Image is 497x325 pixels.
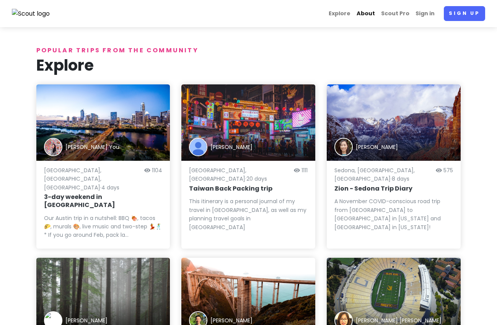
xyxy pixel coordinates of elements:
[152,167,162,174] span: 1104
[334,166,433,183] p: Sedona, [GEOGRAPHIC_DATA], [GEOGRAPHIC_DATA] · 8 days
[444,6,485,21] a: Sign up
[327,84,461,249] a: mountains in winterTrip author[PERSON_NAME]Sedona, [GEOGRAPHIC_DATA], [GEOGRAPHIC_DATA]·8 days575...
[44,138,62,156] img: Trip author
[334,138,353,156] img: Trip author
[326,6,354,21] a: Explore
[181,84,315,249] a: temple entrance with bright lightsTrip author[PERSON_NAME][GEOGRAPHIC_DATA], [GEOGRAPHIC_DATA]·20...
[378,6,412,21] a: Scout Pro
[301,167,308,174] span: 1111
[443,167,453,174] span: 575
[12,9,50,19] img: Scout logo
[210,316,253,325] div: [PERSON_NAME]
[354,6,378,21] a: About
[44,166,142,192] p: [GEOGRAPHIC_DATA], [GEOGRAPHIC_DATA], [GEOGRAPHIC_DATA] · 4 days
[65,143,119,151] div: [PERSON_NAME] You
[36,55,461,75] h1: Explore
[356,316,442,325] div: [PERSON_NAME] [PERSON_NAME]
[36,84,170,249] a: time-lapse photography car lights on bridgeTrip author[PERSON_NAME] You[GEOGRAPHIC_DATA], [GEOGRA...
[334,197,453,231] div: A November COVID-conscious road trip from [GEOGRAPHIC_DATA] to [GEOGRAPHIC_DATA] in [US_STATE] an...
[44,193,163,209] h6: 3-day weekend in [GEOGRAPHIC_DATA]
[334,185,453,193] h6: Zion - Sedona Trip Diary
[36,45,461,55] p: Popular trips from the community
[356,143,398,151] div: [PERSON_NAME]
[189,138,207,156] img: Trip author
[189,166,291,183] p: [GEOGRAPHIC_DATA], [GEOGRAPHIC_DATA] · 20 days
[189,185,308,193] h6: Taiwan Back Packing trip
[189,197,308,231] div: This itinerary is a personal journal of my travel in [GEOGRAPHIC_DATA], as well as my planning tr...
[65,316,108,325] div: [PERSON_NAME]
[210,143,253,151] div: [PERSON_NAME]
[44,214,163,239] div: Our Austin trip in a nutshell: BBQ 🍖, tacos 🌮, murals 🎨, live music and two-step 💃🕺 * If you go a...
[412,6,438,21] a: Sign in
